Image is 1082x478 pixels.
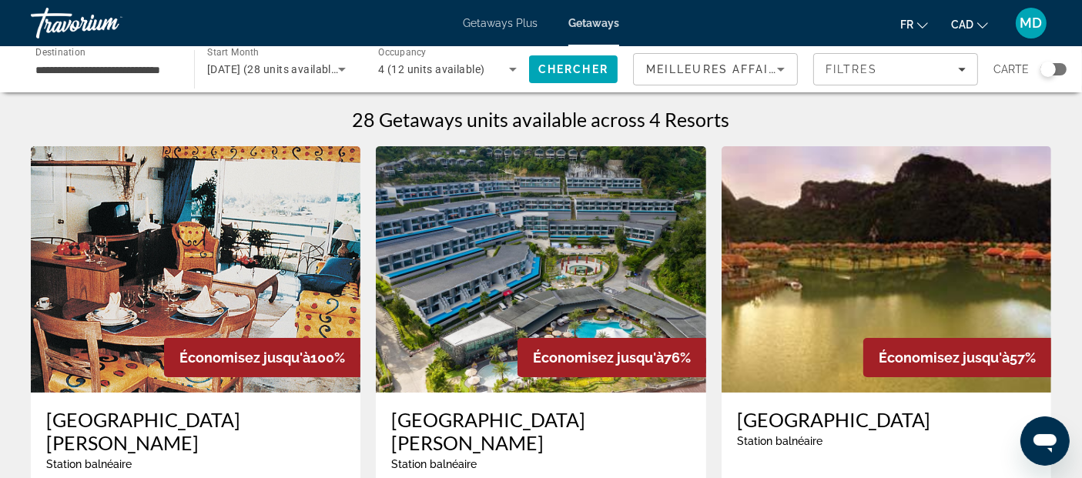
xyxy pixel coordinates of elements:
[46,458,132,470] span: Station balnéaire
[1011,7,1051,39] button: User Menu
[568,17,619,29] a: Getaways
[1020,15,1043,31] span: MD
[900,13,928,35] button: Change language
[378,48,427,58] span: Occupancy
[35,61,174,79] input: Select destination
[35,47,85,58] span: Destination
[391,458,477,470] span: Station balnéaire
[31,146,360,393] img: Chateau Dale Beach Resort
[538,63,608,75] span: Chercher
[207,48,259,58] span: Start Month
[813,53,978,85] button: Filters
[46,408,345,454] a: [GEOGRAPHIC_DATA][PERSON_NAME]
[529,55,618,83] button: Search
[533,349,664,366] span: Économisez jusqu'à
[463,17,538,29] a: Getaways Plus
[722,146,1051,393] img: Bor Saen Villa Resort
[164,338,360,377] div: 100%
[993,58,1029,80] span: Carte
[1020,416,1070,466] iframe: Button to launch messaging window
[951,18,973,31] span: CAD
[391,408,690,454] a: [GEOGRAPHIC_DATA][PERSON_NAME]
[879,349,1010,366] span: Économisez jusqu'à
[826,63,878,75] span: Filtres
[646,60,785,79] mat-select: Sort by
[31,3,185,43] a: Travorium
[378,63,485,75] span: 4 (12 units available)
[951,13,988,35] button: Change currency
[646,63,794,75] span: Meilleures affaires
[863,338,1051,377] div: 57%
[737,408,1036,431] a: [GEOGRAPHIC_DATA]
[737,435,822,447] span: Station balnéaire
[207,63,341,75] span: [DATE] (28 units available)
[900,18,913,31] span: fr
[179,349,310,366] span: Économisez jusqu'à
[353,108,730,131] h1: 28 Getaways units available across 4 Resorts
[518,338,706,377] div: 76%
[376,146,705,393] img: Patong Bay Hill Resort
